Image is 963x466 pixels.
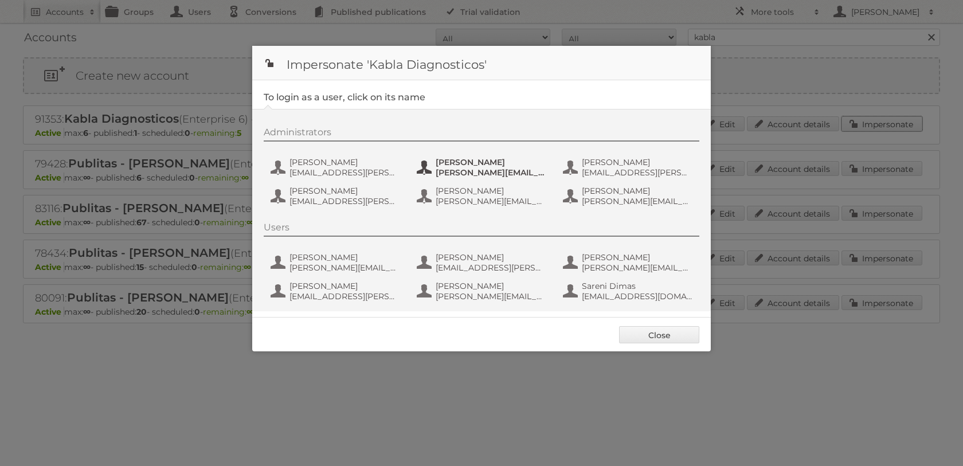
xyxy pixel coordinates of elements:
a: Close [619,326,699,343]
legend: To login as a user, click on its name [264,92,425,103]
div: Administrators [264,127,699,142]
span: [PERSON_NAME][EMAIL_ADDRESS][PERSON_NAME][DOMAIN_NAME] [436,167,547,178]
span: [PERSON_NAME] [289,157,401,167]
button: [PERSON_NAME] [PERSON_NAME][EMAIL_ADDRESS][PERSON_NAME][DOMAIN_NAME] [562,251,696,274]
button: [PERSON_NAME] [PERSON_NAME][EMAIL_ADDRESS][PERSON_NAME][DOMAIN_NAME] [416,156,550,179]
span: [PERSON_NAME] [582,252,693,263]
span: [PERSON_NAME] [289,252,401,263]
span: [PERSON_NAME][EMAIL_ADDRESS][PERSON_NAME][DOMAIN_NAME] [436,291,547,301]
button: [PERSON_NAME] [EMAIL_ADDRESS][PERSON_NAME][DOMAIN_NAME] [269,156,404,179]
button: Sareni Dimas [EMAIL_ADDRESS][DOMAIN_NAME] [562,280,696,303]
span: [EMAIL_ADDRESS][PERSON_NAME][DOMAIN_NAME] [436,263,547,273]
span: [EMAIL_ADDRESS][DOMAIN_NAME] [582,291,693,301]
span: [PERSON_NAME] [289,186,401,196]
h1: Impersonate 'Kabla Diagnosticos' [252,46,711,80]
span: [PERSON_NAME] [436,281,547,291]
span: [PERSON_NAME] [582,186,693,196]
span: [PERSON_NAME][EMAIL_ADDRESS][PERSON_NAME][DOMAIN_NAME] [289,263,401,273]
span: [PERSON_NAME] [289,281,401,291]
span: [PERSON_NAME] [436,252,547,263]
span: [PERSON_NAME][EMAIL_ADDRESS][PERSON_NAME][DOMAIN_NAME] [582,196,693,206]
span: [PERSON_NAME] [436,157,547,167]
button: [PERSON_NAME] [PERSON_NAME][EMAIL_ADDRESS][PERSON_NAME][DOMAIN_NAME] [269,251,404,274]
span: [EMAIL_ADDRESS][PERSON_NAME][DOMAIN_NAME] [289,167,401,178]
button: [PERSON_NAME] [PERSON_NAME][EMAIL_ADDRESS][PERSON_NAME][DOMAIN_NAME] [416,280,550,303]
span: Sareni Dimas [582,281,693,291]
button: [PERSON_NAME] [EMAIL_ADDRESS][PERSON_NAME][DOMAIN_NAME] [562,156,696,179]
span: [PERSON_NAME] [436,186,547,196]
span: [EMAIL_ADDRESS][PERSON_NAME][DOMAIN_NAME] [289,196,401,206]
button: [PERSON_NAME] [EMAIL_ADDRESS][PERSON_NAME][DOMAIN_NAME] [416,251,550,274]
button: [PERSON_NAME] [EMAIL_ADDRESS][PERSON_NAME][DOMAIN_NAME] [269,280,404,303]
div: Users [264,222,699,237]
span: [PERSON_NAME][EMAIL_ADDRESS][PERSON_NAME][DOMAIN_NAME] [582,263,693,273]
button: [PERSON_NAME] [PERSON_NAME][EMAIL_ADDRESS][PERSON_NAME][DOMAIN_NAME] [562,185,696,207]
span: [EMAIL_ADDRESS][PERSON_NAME][DOMAIN_NAME] [289,291,401,301]
button: [PERSON_NAME] [EMAIL_ADDRESS][PERSON_NAME][DOMAIN_NAME] [269,185,404,207]
button: [PERSON_NAME] [PERSON_NAME][EMAIL_ADDRESS][PERSON_NAME][DOMAIN_NAME] [416,185,550,207]
span: [PERSON_NAME][EMAIL_ADDRESS][PERSON_NAME][DOMAIN_NAME] [436,196,547,206]
span: [EMAIL_ADDRESS][PERSON_NAME][DOMAIN_NAME] [582,167,693,178]
span: [PERSON_NAME] [582,157,693,167]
